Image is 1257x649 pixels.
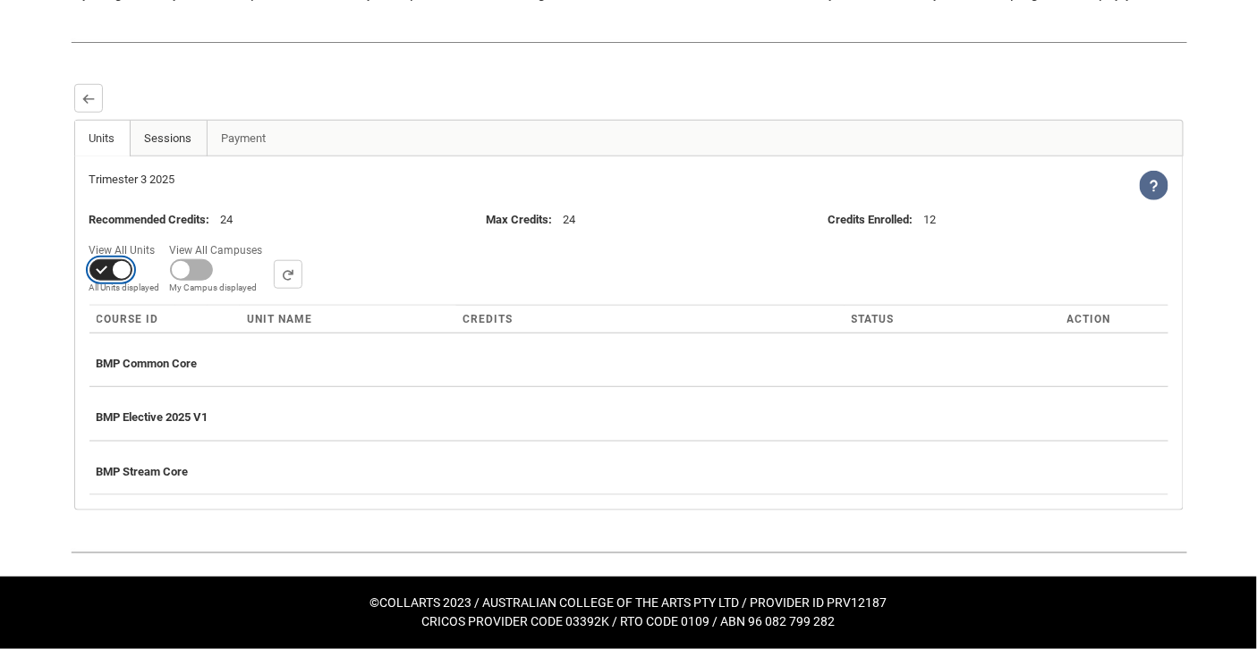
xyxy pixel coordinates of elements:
span: Action [1067,313,1111,325]
span: BMP Elective 2025 V1 [97,410,208,424]
a: Units [75,121,131,156]
span: : [486,213,563,226]
span: View Help [1140,178,1168,191]
span: BMP Stream Core [97,465,189,478]
lightning-icon: View Help [1140,171,1168,200]
lightning-formatted-text: Credits Enrolled [828,213,910,226]
span: Unit Name [247,313,312,325]
lightning-formatted-text: Max Credits [486,213,548,226]
span: : [828,213,924,226]
img: REDU_GREY_LINE [71,33,1187,52]
span: Course ID [97,313,159,325]
span: BMP Common Core [97,357,198,370]
button: Back [74,84,103,113]
span: : [89,213,221,226]
span: Credits [463,313,514,325]
lightning-formatted-text: 24 [563,213,575,226]
span: All Units displayed [89,281,163,294]
a: Payment [207,121,282,156]
button: Search [274,260,302,289]
span: View All Campuses [170,239,270,258]
span: View All Units [89,239,163,258]
img: REDU_GREY_LINE [71,543,1187,561]
lightning-formatted-text: 12 [924,213,937,226]
a: Sessions [130,121,208,156]
div: Trimester 3 2025 [89,171,629,189]
lightning-formatted-text: 24 [221,213,234,226]
span: My Campus displayed [170,281,270,294]
span: Status [852,313,895,325]
lightning-formatted-text: Recommended Credits [89,213,207,226]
